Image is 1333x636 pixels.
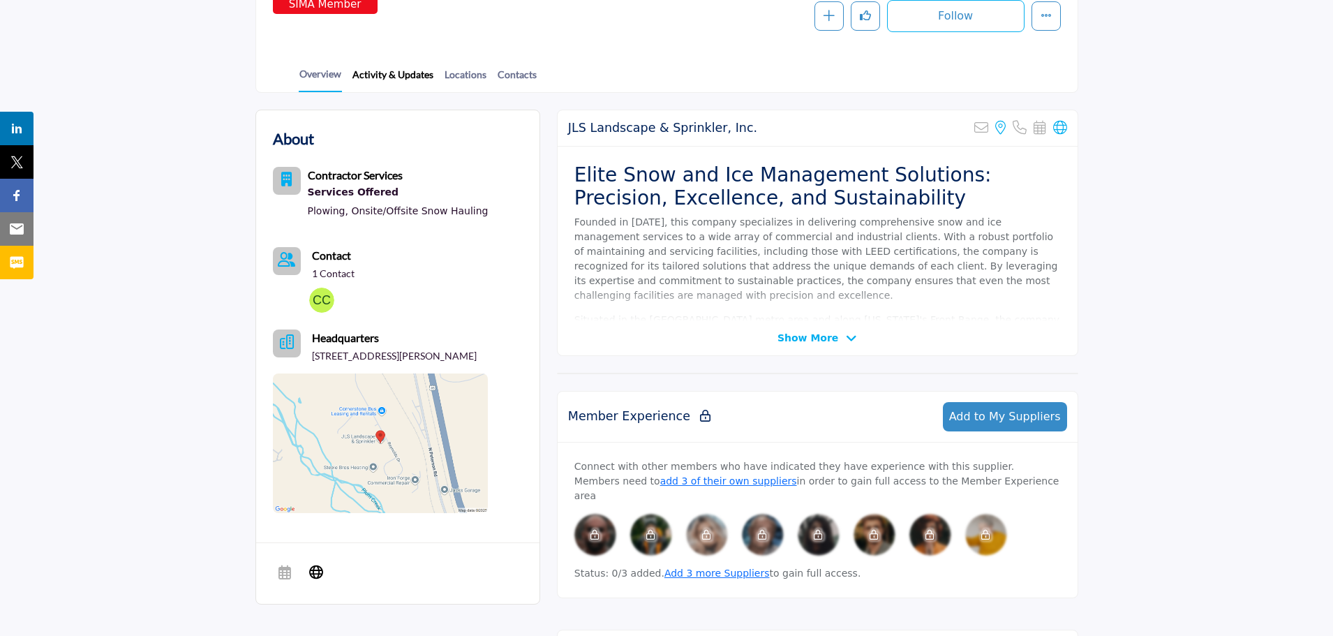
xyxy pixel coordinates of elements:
p: Status: 0/3 added. to gain full access. [574,566,1061,581]
a: Contractor Services [308,170,403,182]
img: image [854,514,895,556]
a: Locations [444,67,487,91]
a: Overview [299,66,342,92]
a: Contacts [497,67,537,91]
a: Services Offered [308,184,489,202]
a: Add 3 more Suppliers [664,568,770,579]
b: Contractor Services [308,168,403,182]
a: Link of redirect to contact page [273,247,301,275]
a: Contact [312,247,351,264]
img: image [742,514,784,556]
b: Contact [312,249,351,262]
a: Plowing, [308,205,348,216]
img: image [798,514,840,556]
img: image [909,514,951,556]
h2: Member Experience [568,409,710,424]
div: Services Offered refers to the specific products, assistance, or expertise a business provides to... [308,184,489,202]
img: image [574,514,616,556]
button: Add to My Suppliers [943,402,1067,431]
p: Connect with other members who have indicated they have experience with this supplier. Members ne... [574,459,1061,503]
button: Category Icon [273,167,301,195]
b: Headquarters [312,330,379,346]
img: Carolann C. [309,288,334,313]
div: Please rate 5 vendors to connect with members. [798,514,840,556]
button: Headquarter icon [273,330,301,357]
a: Activity & Updates [352,67,434,91]
button: Contact-Employee Icon [273,247,301,275]
button: More details [1032,1,1061,31]
img: image [965,514,1007,556]
span: Show More [777,331,838,346]
p: Situated in the [GEOGRAPHIC_DATA] metro area and along [US_STATE]'s Front Range, the company is d... [574,313,1061,415]
div: Please rate 5 vendors to connect with members. [854,514,895,556]
span: Add to My Suppliers [949,410,1061,423]
div: Please rate 5 vendors to connect with members. [742,514,784,556]
button: Like [851,1,880,31]
h2: Elite Snow and Ice Management Solutions: Precision, Excellence, and Sustainability [574,163,1061,210]
div: Please rate 5 vendors to connect with members. [686,514,728,556]
div: Please rate 5 vendors to connect with members. [965,514,1007,556]
p: Founded in [DATE], this company specializes in delivering comprehensive snow and ice management s... [574,215,1061,303]
a: Onsite/Offsite Snow Hauling [351,205,488,216]
div: Please rate 5 vendors to connect with members. [630,514,672,556]
div: Please rate 5 vendors to connect with members. [574,514,616,556]
p: [STREET_ADDRESS][PERSON_NAME] [312,349,477,363]
a: 1 Contact [312,267,355,281]
img: image [630,514,672,556]
h2: JLS Landscape & Sprinkler, Inc. [568,121,757,135]
a: add 3 of their own suppliers [660,475,797,487]
img: image [686,514,728,556]
h2: About [273,127,314,150]
img: Location Map [273,374,489,513]
div: Please rate 5 vendors to connect with members. [909,514,951,556]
